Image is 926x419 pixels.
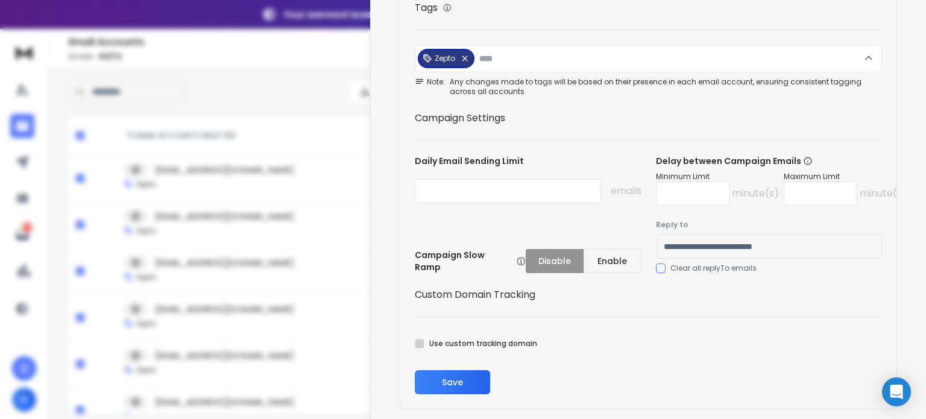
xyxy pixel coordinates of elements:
[415,370,490,394] button: Save
[415,249,525,273] p: Campaign Slow Ramp
[670,263,757,273] label: Clear all replyTo emails
[415,77,445,87] span: Note:
[415,111,882,125] h1: Campaign Settings
[429,339,537,348] label: Use custom tracking domain
[415,288,882,302] h1: Custom Domain Tracking
[415,1,438,15] h1: Tags
[860,186,907,201] p: minute(s)
[435,54,455,63] p: Zepto
[526,249,584,273] button: Disable
[656,172,779,181] p: Minimum Limit
[584,249,641,273] button: Enable
[784,172,907,181] p: Maximum Limit
[882,377,911,406] div: Open Intercom Messenger
[415,77,882,96] div: Any changes made to tags will be based on their presence in each email account, ensuring consiste...
[415,155,641,172] p: Daily Email Sending Limit
[732,186,779,201] p: minute(s)
[656,155,907,167] p: Delay between Campaign Emails
[611,184,641,198] p: emails
[656,220,882,230] label: Reply to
